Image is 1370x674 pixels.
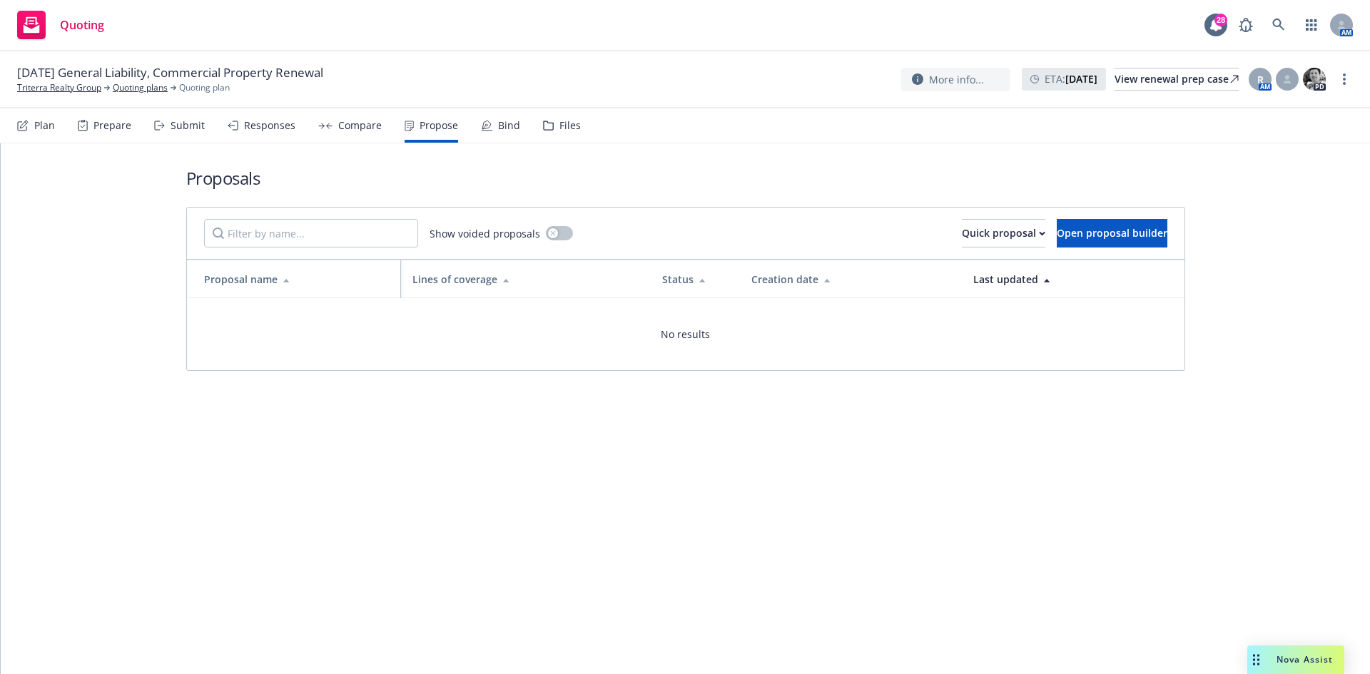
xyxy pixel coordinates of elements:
div: Propose [420,120,458,131]
div: View renewal prep case [1115,68,1239,90]
a: Quoting [11,5,110,45]
div: Bind [498,120,520,131]
h1: Proposals [186,166,1185,190]
input: Filter by name... [204,219,418,247]
button: Nova Assist [1247,645,1344,674]
span: Show voided proposals [430,226,540,241]
div: Plan [34,120,55,131]
div: Responses [244,120,295,131]
div: Last updated [973,272,1172,287]
a: Triterra Realty Group [17,81,101,94]
span: Nova Assist [1277,653,1333,665]
div: Drag to move [1247,645,1265,674]
button: Quick proposal [962,219,1045,247]
div: 28 [1214,14,1227,26]
div: Status [662,272,729,287]
span: Quoting plan [179,81,230,94]
div: Submit [171,120,205,131]
span: No results [661,327,710,342]
div: Quick proposal [962,220,1045,247]
img: photo [1303,68,1326,91]
span: Quoting [60,19,104,31]
button: Open proposal builder [1057,219,1167,247]
a: Search [1264,11,1293,39]
div: Lines of coverage [412,272,640,287]
div: Creation date [751,272,950,287]
a: Switch app [1297,11,1326,39]
div: Compare [338,120,382,131]
span: Open proposal builder [1057,226,1167,240]
span: ETA : [1045,71,1097,86]
div: Prepare [93,120,131,131]
div: Proposal name [204,272,390,287]
span: R [1257,72,1264,87]
button: More info... [900,68,1010,91]
a: Report a Bug [1232,11,1260,39]
span: More info... [929,72,984,87]
strong: [DATE] [1065,72,1097,86]
a: more [1336,71,1353,88]
span: [DATE] General Liability, Commercial Property Renewal [17,64,323,81]
a: Quoting plans [113,81,168,94]
div: Files [559,120,581,131]
a: View renewal prep case [1115,68,1239,91]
